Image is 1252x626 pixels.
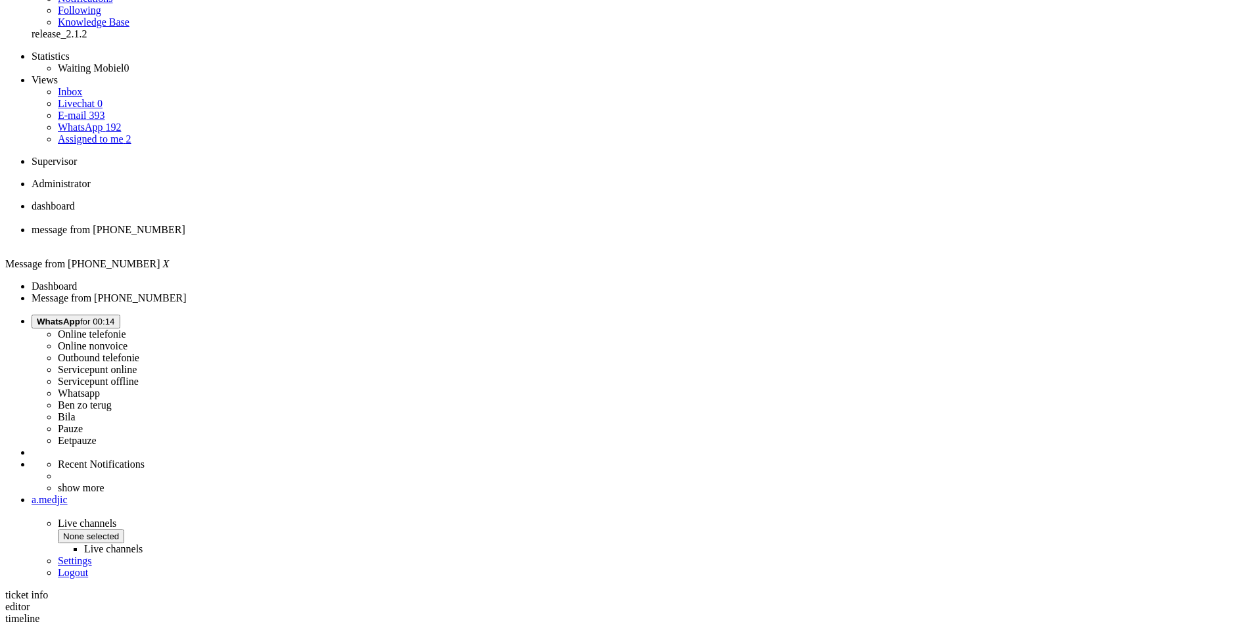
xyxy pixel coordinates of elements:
[5,601,1247,613] div: editor
[58,62,129,74] a: Waiting Mobiel
[58,328,126,340] label: Online telefonie
[58,435,97,446] label: Eetpauze
[32,200,1247,224] li: Dashboard
[58,567,88,578] a: Logout
[5,613,1247,625] div: timeline
[5,5,192,107] body: Rich Text Area. Press ALT-0 for help.
[124,62,129,74] span: 0
[58,86,82,97] a: Inbox
[58,518,1247,555] span: Live channels
[32,212,1247,224] div: Close tab
[163,258,170,269] i: X
[58,110,87,121] span: E-mail
[84,543,143,554] label: Live channels
[32,156,1247,168] li: Supervisor
[58,399,112,411] label: Ben zo terug
[58,133,124,145] span: Assigned to me
[32,280,1247,292] li: Dashboard
[32,315,120,328] button: WhatsAppfor 00:14
[32,224,1247,248] li: 28271
[58,122,121,133] a: WhatsApp 192
[63,531,119,541] span: None selected
[58,555,92,566] a: Settings
[58,98,103,109] a: Livechat 0
[58,98,95,109] span: Livechat
[58,122,103,133] span: WhatsApp
[105,122,121,133] span: 192
[58,411,76,422] label: Bila
[58,388,100,399] label: Whatsapp
[58,110,105,121] a: E-mail 393
[32,236,1247,248] div: Close tab
[32,200,75,212] span: dashboard
[32,28,87,39] span: release_2.1.2
[58,423,83,434] label: Pauze
[32,315,1247,447] li: WhatsAppfor 00:14 Online telefonieOnline nonvoiceOutbound telefonieServicepunt onlineServicepunt ...
[32,74,1247,86] li: Views
[32,494,1247,506] a: a.medjic
[58,364,137,375] label: Servicepunt online
[32,224,185,235] span: message from [PHONE_NUMBER]
[89,110,105,121] span: 393
[58,16,129,28] a: Knowledge base
[97,98,103,109] span: 0
[58,376,139,387] label: Servicepunt offline
[58,133,131,145] a: Assigned to me 2
[37,317,80,326] span: WhatsApp
[32,51,1247,62] li: Statistics
[32,178,1247,190] li: Administrator
[32,292,1247,304] li: Message from [PHONE_NUMBER]
[5,589,1247,601] div: ticket info
[58,458,1247,470] li: Recent Notifications
[58,16,129,28] span: Knowledge Base
[58,529,124,543] button: None selected
[37,317,115,326] span: for 00:14
[58,5,101,16] a: Following
[58,340,128,351] label: Online nonvoice
[126,133,131,145] span: 2
[5,258,160,269] span: Message from [PHONE_NUMBER]
[58,352,139,363] label: Outbound telefonie
[58,482,104,493] a: show more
